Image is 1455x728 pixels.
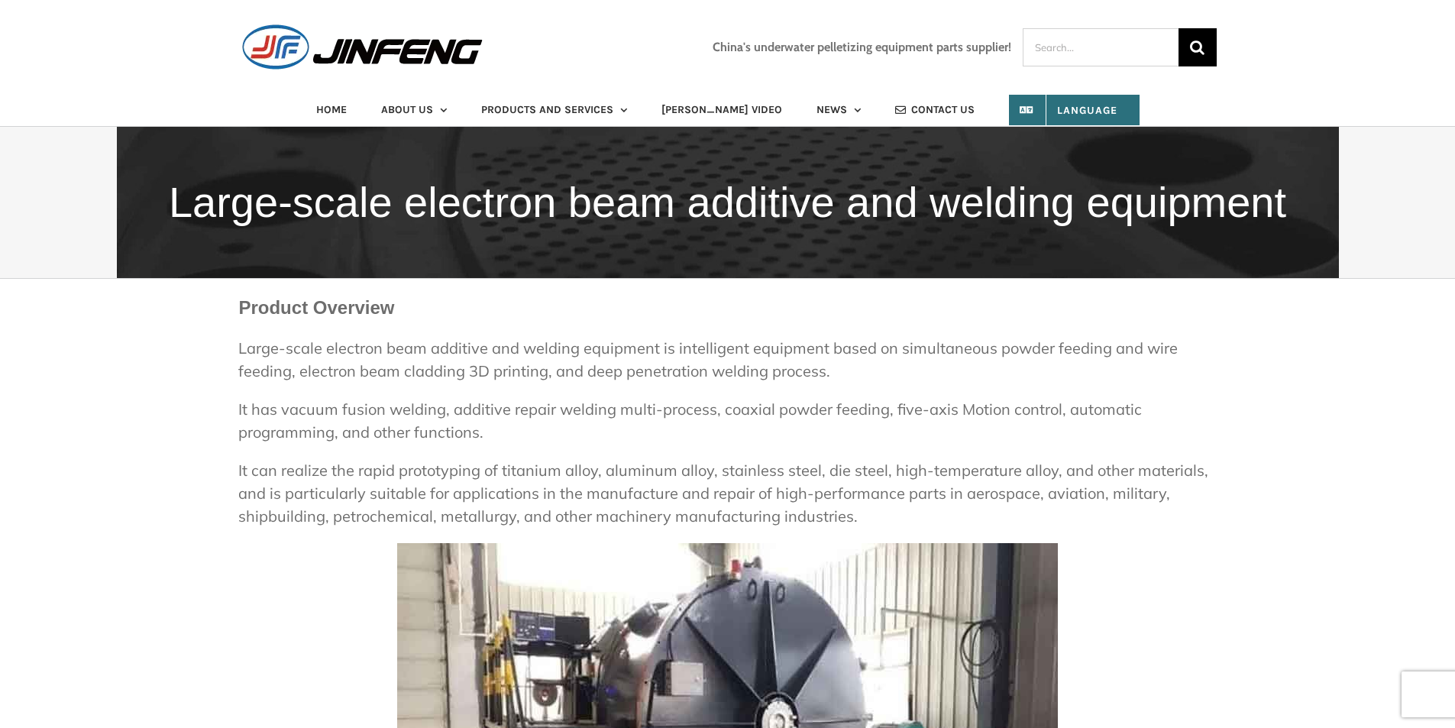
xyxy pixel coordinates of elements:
span: PRODUCTS AND SERVICES [481,105,613,115]
a: ABOUT US [381,95,447,125]
a: CONTACT US [895,95,975,125]
span: Language [1031,104,1117,117]
span: CONTACT US [911,105,975,115]
p: Large-scale electron beam additive and welding equipment is intelligent equipment based on simult... [238,337,1216,383]
a: [PERSON_NAME] VIDEO [661,95,782,125]
a: HOME [316,95,347,125]
a: PRODUCTS AND SERVICES [481,95,627,125]
p: It can realize the rapid prototyping of titanium alloy, aluminum alloy, stainless steel, die stee... [238,459,1216,528]
nav: Main Menu [239,95,1217,125]
span: ABOUT US [381,105,433,115]
span: [PERSON_NAME] VIDEO [661,105,782,115]
h1: Large-scale electron beam additive and welding equipment [23,170,1432,235]
span: NEWS [816,105,847,115]
input: Search [1179,28,1217,66]
h3: China's underwater pelletizing equipment parts supplier! [713,40,1011,54]
span: Product Overview [238,297,394,318]
p: It has vacuum fusion welding, additive repair welding multi-process, coaxial powder feeding, five... [238,398,1216,444]
img: JINFENG Logo [239,23,486,71]
span: HOME [316,105,347,115]
input: Search... [1023,28,1179,66]
a: NEWS [816,95,861,125]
